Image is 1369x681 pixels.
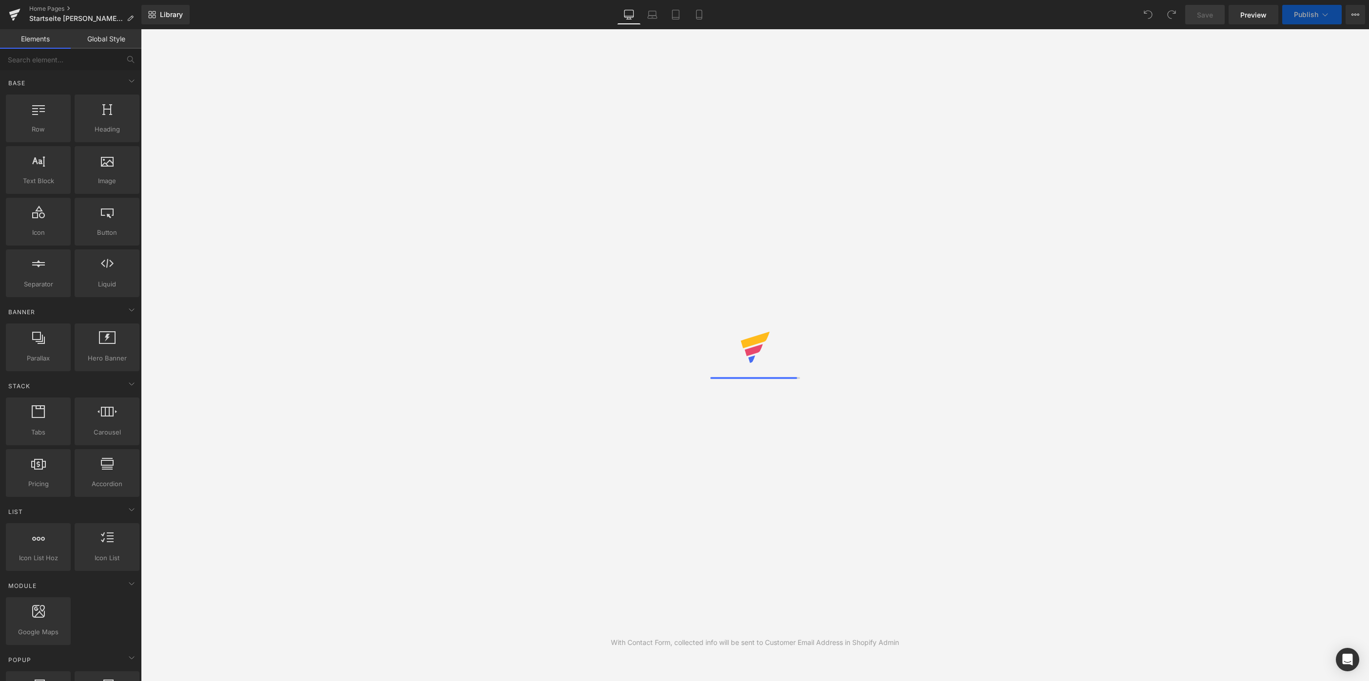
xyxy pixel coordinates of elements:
[1162,5,1181,24] button: Redo
[9,427,68,437] span: Tabs
[78,176,137,186] span: Image
[29,5,141,13] a: Home Pages
[160,10,183,19] span: Library
[7,78,26,88] span: Base
[1346,5,1365,24] button: More
[7,381,31,391] span: Stack
[7,655,32,664] span: Popup
[7,307,36,317] span: Banner
[1138,5,1158,24] button: Undo
[9,479,68,489] span: Pricing
[78,124,137,134] span: Heading
[141,5,190,24] a: New Library
[78,227,137,238] span: Button
[1240,10,1267,20] span: Preview
[7,581,38,590] span: Module
[78,427,137,437] span: Carousel
[611,637,899,648] div: With Contact Form, collected info will be sent to Customer Email Address in Shopify Admin
[29,15,123,22] span: Startseite [PERSON_NAME] 2025
[9,353,68,363] span: Parallax
[9,124,68,134] span: Row
[9,227,68,238] span: Icon
[1197,10,1213,20] span: Save
[1336,648,1359,671] div: Open Intercom Messenger
[71,29,141,49] a: Global Style
[9,627,68,637] span: Google Maps
[617,5,641,24] a: Desktop
[9,553,68,563] span: Icon List Hoz
[687,5,711,24] a: Mobile
[641,5,664,24] a: Laptop
[664,5,687,24] a: Tablet
[78,553,137,563] span: Icon List
[78,279,137,289] span: Liquid
[1282,5,1342,24] button: Publish
[9,176,68,186] span: Text Block
[1294,11,1318,19] span: Publish
[78,353,137,363] span: Hero Banner
[78,479,137,489] span: Accordion
[7,507,24,516] span: List
[1229,5,1278,24] a: Preview
[9,279,68,289] span: Separator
